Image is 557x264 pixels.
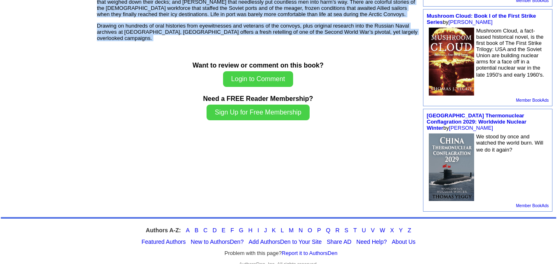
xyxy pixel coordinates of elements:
[408,227,411,234] a: Z
[298,227,303,234] a: N
[225,250,338,257] font: Problem with this page?
[427,13,536,25] font: by
[371,227,375,234] a: V
[193,62,324,69] b: Want to review or comment on this book?
[327,238,351,245] a: Share AD
[429,133,474,201] img: 80660.jpg
[195,227,198,234] a: B
[353,227,357,234] a: T
[427,13,536,25] a: Mushroom Cloud: Book I of the First Strike Series
[390,227,394,234] a: X
[449,19,493,25] a: [PERSON_NAME]
[97,23,419,41] p: Drawing on hundreds of oral histories from eyewitnesses and veterans of the convoys, plus origina...
[223,76,294,82] a: Login to Comment
[203,227,207,234] a: C
[362,227,366,234] a: U
[317,227,321,234] a: P
[207,110,310,116] a: Sign Up for Free Membership
[308,227,312,234] a: O
[223,71,294,87] button: Login to Comment
[516,98,549,103] a: Member BookAds
[272,227,275,234] a: K
[392,238,416,245] a: About Us
[516,203,549,208] a: Member BookAds
[427,112,526,131] a: [GEOGRAPHIC_DATA] Thermonuclear Conflagration 2029: Worldwide Nuclear Winter
[212,227,216,234] a: D
[203,95,313,102] b: Need a FREE Reader Membership?
[345,227,348,234] a: S
[282,250,337,256] a: Report it to AuthorsDen
[207,105,310,120] button: Sign Up for Free Membership
[476,28,544,78] font: Mushroom Cloud, a fact-based historical novel, is the first book of The First Strike Trilogy: USA...
[230,227,234,234] a: F
[476,133,543,153] font: We stood by once and watched the world burn. Will we do it again?
[326,227,331,234] a: Q
[186,227,190,234] a: A
[380,227,385,234] a: W
[146,227,181,234] strong: Authors A-Z:
[141,238,186,245] a: Featured Authors
[249,238,322,245] a: Add AuthorsDen to Your Site
[399,227,403,234] a: Y
[257,227,259,234] a: I
[289,227,294,234] a: M
[281,227,284,234] a: L
[264,227,267,234] a: J
[356,238,387,245] a: Need Help?
[191,238,244,245] a: New to AuthorsDen?
[335,227,339,234] a: R
[427,112,526,131] font: by
[429,28,474,96] img: 80656.jpg
[239,227,243,234] a: G
[449,125,493,131] a: [PERSON_NAME]
[248,227,252,234] a: H
[222,227,226,234] a: E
